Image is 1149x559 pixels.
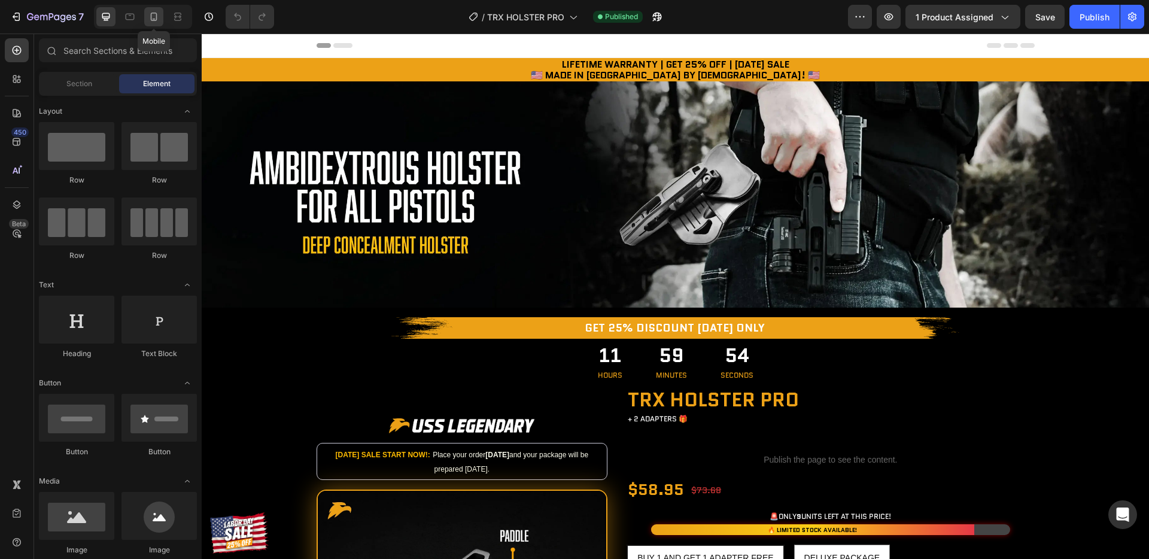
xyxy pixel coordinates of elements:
div: Beta [9,219,29,229]
div: Open Intercom Messenger [1108,500,1137,529]
div: Row [121,250,197,261]
div: 450 [11,127,29,137]
span: Published [605,11,638,22]
span: 1 product assigned [916,11,993,23]
div: $73.68 [488,450,521,463]
div: Publish [1080,11,1110,23]
button: 1 product assigned [905,5,1020,29]
span: Text [39,279,54,290]
span: Element [143,78,171,89]
div: Image [121,545,197,555]
span: Media [39,476,60,487]
span: BUY 1 AND GET 1 ADAPTER FREE [436,519,572,529]
span: Save [1035,12,1055,22]
div: Heading [39,348,114,359]
input: Search Sections & Elements [39,38,197,62]
span: 🚨 [567,476,578,490]
span: TRX HOLSTER PRO [487,11,564,23]
div: Row [39,175,114,186]
iframe: Design area [202,34,1149,559]
div: Row [121,175,197,186]
h1: TRX Holster PRO [425,353,832,381]
span: 🔥 Limited stock available! [561,492,660,501]
span: Toggle open [178,373,197,393]
span: Layout [39,106,62,117]
b: [DATE] [284,417,308,426]
button: Publish [1069,5,1120,29]
div: Button [39,446,114,457]
button: Save [1025,5,1065,29]
div: Row [39,250,114,261]
div: Undo/Redo [226,5,274,29]
p: 7 [78,10,84,24]
font: [DATE] SALE START NOW!: [134,417,229,426]
div: Text Block [121,348,197,359]
span: / [482,11,485,23]
span: Toggle open [178,472,197,491]
div: 54 [519,310,552,335]
img: Frame_2.png [187,385,333,400]
font: Place your order and your package will be prepared [DATE]. [231,417,387,440]
span: Section [66,78,92,89]
p: Hours [396,335,421,348]
div: $58.95 [425,445,484,468]
div: 11 [396,310,421,335]
p: Minutes [454,335,485,348]
h2: Only units left at this price! [568,478,689,488]
div: Image [39,545,114,555]
b: 9 [595,478,600,488]
span: Toggle open [178,102,197,121]
div: 59 [454,310,485,335]
p: + 2 ADAPTERS 🎁 [426,381,831,389]
p: Seconds [519,335,552,348]
span: DELUXE PACKAGE [603,519,679,529]
span: Button [39,378,61,388]
div: Button [121,446,197,457]
span: Publish the page to see the content. [425,420,832,432]
button: 7 [5,5,89,29]
span: Custom Code [425,403,832,418]
span: Toggle open [178,275,197,294]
